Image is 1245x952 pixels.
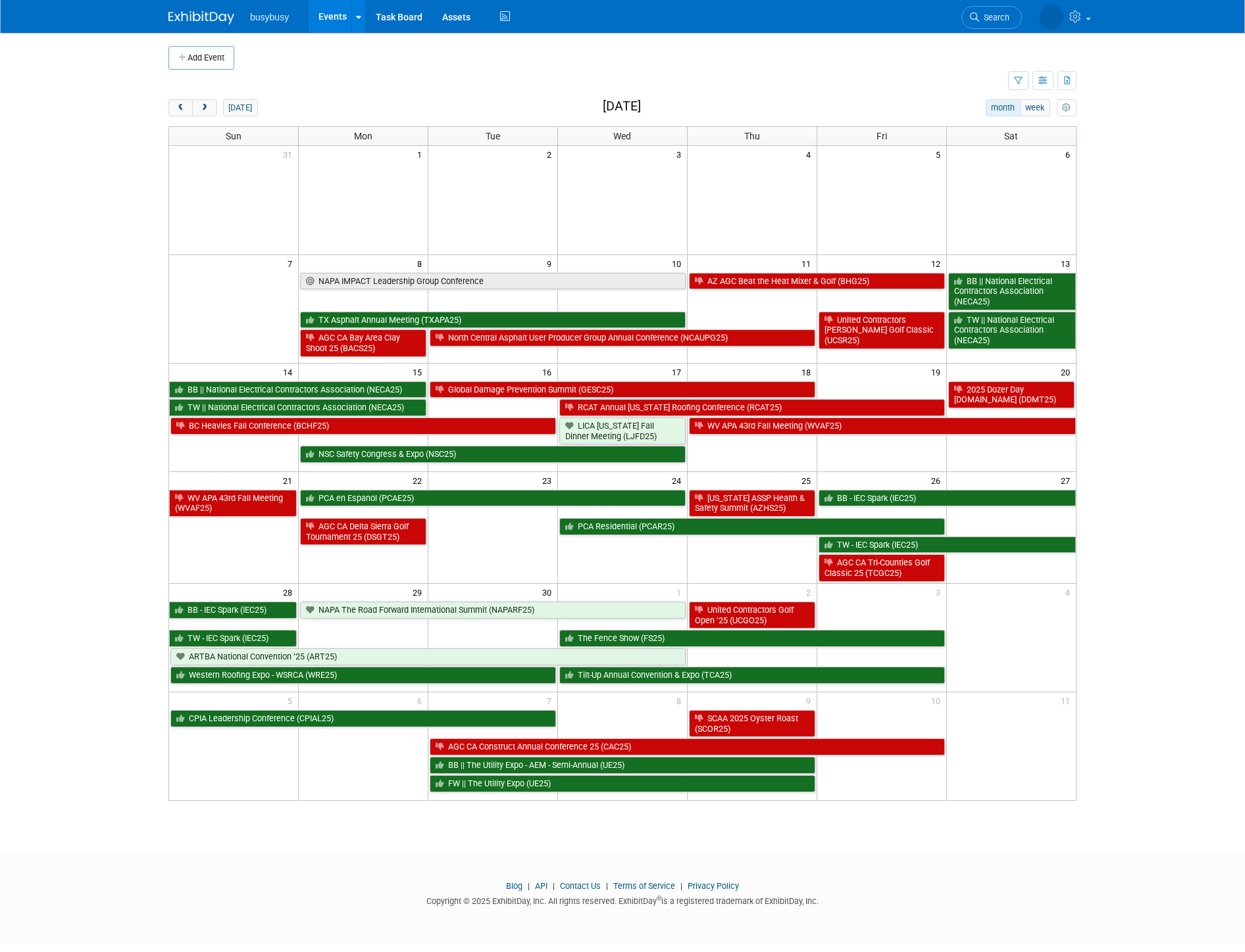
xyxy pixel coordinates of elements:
[603,99,641,114] h2: [DATE]
[559,399,945,416] a: RCAT Annual [US_STATE] Roofing Conference (RCAT25)
[805,692,817,709] span: 9
[1004,131,1018,141] span: Sat
[226,131,241,141] span: Sun
[169,630,297,647] a: TW - IEC Spark (IEC25)
[169,399,426,416] a: TW || National Electrical Contractors Association (NECA25)
[671,255,687,272] span: 10
[986,99,1021,116] button: month
[506,881,522,891] a: Blog
[559,630,945,647] a: The Fence Show (FS25)
[675,584,687,600] span: 1
[1059,255,1076,272] span: 13
[300,518,426,545] a: AGC CA Delta Sierra Golf Tournament 25 (DSGT25)
[819,536,1076,554] a: TW - IEC Spark (IEC25)
[930,472,946,488] span: 26
[282,584,298,600] span: 28
[819,554,945,581] a: AGC CA Tri-Counties Golf Classic 25 (TCGC25)
[300,273,686,290] a: NAPA IMPACT Leadership Group Conference
[549,881,558,891] span: |
[546,146,557,162] span: 2
[430,775,815,792] a: FW || The Utility Expo (UE25)
[411,364,428,380] span: 15
[541,364,557,380] span: 16
[168,99,193,116] button: prev
[1039,5,1064,30] img: Braden Gillespie
[1057,99,1077,116] button: myCustomButton
[282,146,298,162] span: 31
[689,602,815,629] a: United Contractors Golf Open ’25 (UCGO25)
[354,131,372,141] span: Mon
[223,99,258,116] button: [DATE]
[430,329,815,346] a: North Central Asphalt User Producer Group Annual Conference (NCAUPG25)
[677,881,686,891] span: |
[430,757,815,774] a: BB || The Utility Expo - AEM - Semi-Annual (UE25)
[948,273,1076,310] a: BB || National Electrical Contractors Association (NECA25)
[603,881,611,891] span: |
[930,255,946,272] span: 12
[1059,472,1076,488] span: 27
[524,881,533,891] span: |
[300,446,686,463] a: NSC Safety Congress & Expo (NSC25)
[800,472,817,488] span: 25
[282,364,298,380] span: 14
[169,602,297,619] a: BB - IEC Spark (IEC25)
[689,417,1076,435] a: WV APA 43rd Fall Meeting (WVAF25)
[613,881,675,891] a: Terms of Service
[930,364,946,380] span: 19
[559,417,686,444] a: LICA [US_STATE] Fall Dinner Meeting (LJFD25)
[541,472,557,488] span: 23
[430,381,815,398] a: Global Damage Prevention Summit (GESC25)
[559,667,945,684] a: Tilt-Up Annual Convention & Expo (TCA25)
[411,584,428,600] span: 29
[169,381,426,398] a: BB || National Electrical Contractors Association (NECA25)
[671,364,687,380] span: 17
[934,584,946,600] span: 3
[300,602,686,619] a: NAPA The Road Forward International Summit (NAPARF25)
[168,11,234,24] img: ExhibitDay
[559,518,945,535] a: PCA Residential (PCAR25)
[934,146,946,162] span: 5
[560,881,601,891] a: Contact Us
[1062,104,1071,112] i: Personalize Calendar
[416,255,428,272] span: 8
[286,255,298,272] span: 7
[689,490,815,517] a: [US_STATE] ASSP Health & Safety Summit (AZHS25)
[675,692,687,709] span: 8
[800,255,817,272] span: 11
[416,692,428,709] span: 6
[948,381,1075,408] a: 2025 Dozer Day [DOMAIN_NAME] (DDMT25)
[1064,146,1076,162] span: 6
[689,273,945,290] a: AZ AGC Beat the Heat Mixer & Golf (BHG25)
[613,131,631,141] span: Wed
[411,472,428,488] span: 22
[877,131,887,141] span: Fri
[800,364,817,380] span: 18
[192,99,216,116] button: next
[416,146,428,162] span: 1
[744,131,760,141] span: Thu
[170,648,686,665] a: ARTBA National Convention ’25 (ART25)
[979,12,1009,22] span: Search
[671,472,687,488] span: 24
[1064,584,1076,600] span: 4
[430,738,944,755] a: AGC CA Construct Annual Conference 25 (CAC25)
[930,692,946,709] span: 10
[168,46,234,70] button: Add Event
[675,146,687,162] span: 3
[961,6,1022,29] a: Search
[546,692,557,709] span: 7
[805,584,817,600] span: 2
[300,329,426,356] a: AGC CA Bay Area Clay Shoot 25 (BACS25)
[546,255,557,272] span: 9
[819,312,945,349] a: United Contractors [PERSON_NAME] Golf Classic (UCSR25)
[170,417,556,435] a: BC Heavies Fall Conference (BCHF25)
[1059,692,1076,709] span: 11
[819,490,1076,507] a: BB - IEC Spark (IEC25)
[805,146,817,162] span: 4
[535,881,547,891] a: API
[688,881,739,891] a: Privacy Policy
[948,312,1076,349] a: TW || National Electrical Contractors Association (NECA25)
[486,131,500,141] span: Tue
[1020,99,1050,116] button: week
[170,667,556,684] a: Western Roofing Expo - WSRCA (WRE25)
